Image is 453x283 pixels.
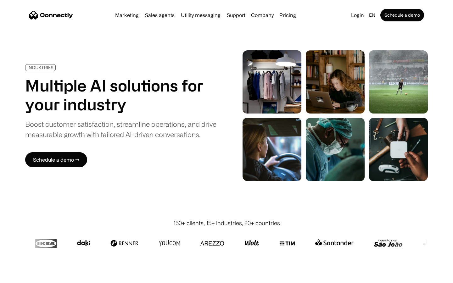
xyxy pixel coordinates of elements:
a: Schedule a demo → [25,152,87,167]
h1: Multiple AI solutions for your industry [25,76,216,114]
a: Marketing [113,13,141,18]
a: Support [224,13,248,18]
a: Sales agents [143,13,177,18]
div: en [369,11,375,19]
a: Login [349,11,366,19]
a: Schedule a demo [380,9,424,21]
div: 150+ clients, 15+ industries, 20+ countries [173,219,280,227]
div: Boost customer satisfaction, streamline operations, and drive measurable growth with tailored AI-... [25,119,216,140]
aside: Language selected: English [6,271,38,281]
a: Utility messaging [178,13,223,18]
div: INDUSTRIES [27,65,53,70]
a: Pricing [277,13,299,18]
ul: Language list [13,272,38,281]
div: Company [251,11,274,19]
